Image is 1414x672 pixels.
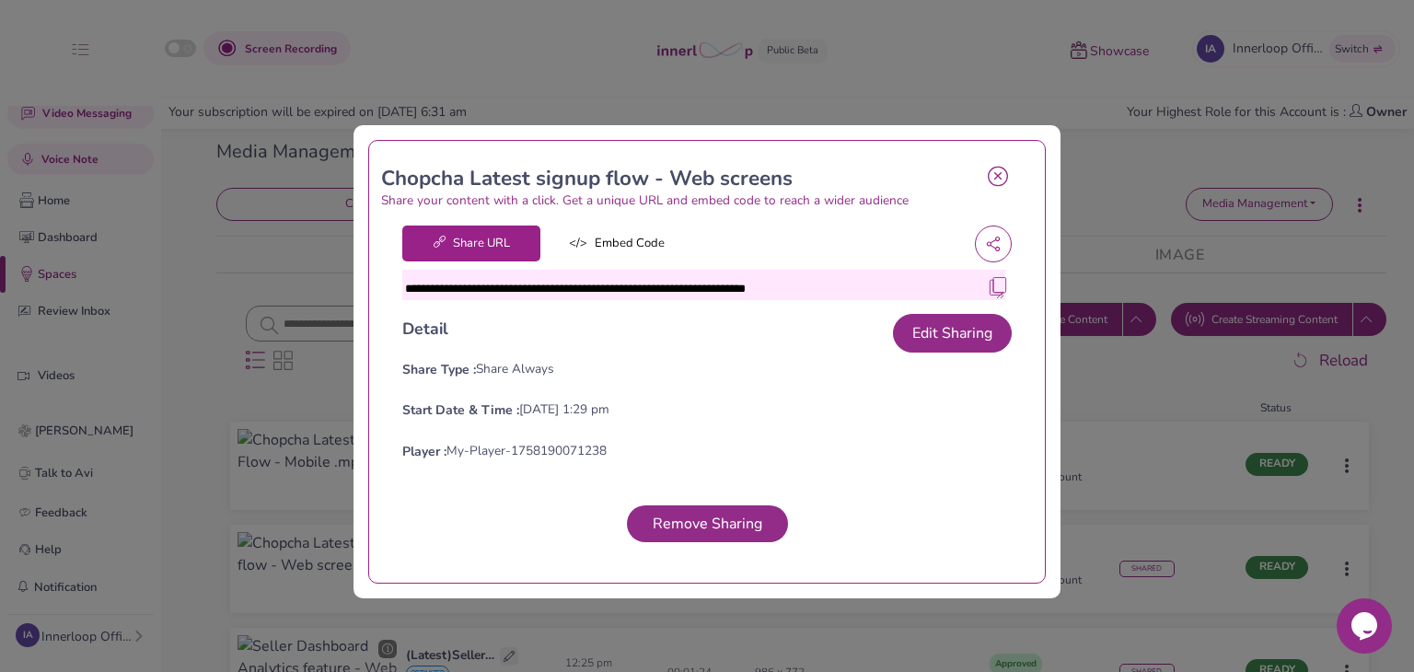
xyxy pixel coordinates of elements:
h2: Chopcha Latest signup flow - Web screens [381,167,974,191]
p: My-Player-1758190071238 [446,442,607,461]
p: [DATE] 1:29 pm [519,400,609,420]
h5: Detail [402,319,448,339]
div: Share Type : [402,360,476,379]
iframe: chat widget [1337,598,1396,654]
span: </> [569,235,587,253]
div: Player : [402,442,446,461]
button: Edit Sharing [893,314,1012,353]
p: Share your content with a click. Get a unique URL and embed code to reach a wider audience [381,191,974,211]
span: Embed Code [548,226,686,262]
span: Share URL [402,226,540,262]
span: Remove Sharing [645,514,770,534]
img: copy to clipboard [989,277,1007,295]
button: Remove Sharing [627,505,788,542]
div: Start Date & Time : [402,400,519,420]
p: Share Always [476,360,554,379]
